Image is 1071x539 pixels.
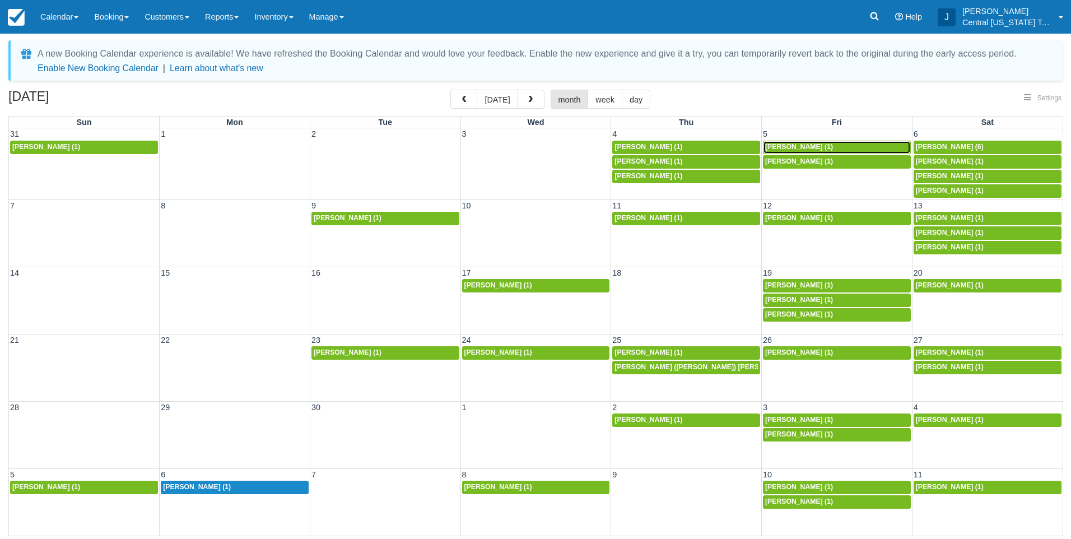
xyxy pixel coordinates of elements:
span: Tue [379,118,393,127]
button: week [588,90,622,109]
span: [PERSON_NAME] (1) [314,214,381,222]
a: [PERSON_NAME] (1) [612,212,760,225]
a: [PERSON_NAME] (1) [763,413,911,427]
span: 1 [160,129,166,138]
span: [PERSON_NAME] (1) [916,214,984,222]
a: [PERSON_NAME] (1) [763,308,911,322]
a: [PERSON_NAME] (1) [311,212,459,225]
span: 22 [160,336,171,345]
img: checkfront-main-nav-mini-logo.png [8,9,25,26]
a: [PERSON_NAME] (1) [763,155,911,169]
span: 3 [461,129,468,138]
span: 18 [611,268,622,277]
span: [PERSON_NAME] (1) [614,172,682,180]
span: 4 [912,403,919,412]
span: 7 [9,201,16,210]
a: [PERSON_NAME] (1) [462,481,610,494]
span: [PERSON_NAME] (1) [464,281,532,289]
span: 19 [762,268,773,277]
span: 12 [762,201,773,210]
a: [PERSON_NAME] (1) [161,481,309,494]
a: [PERSON_NAME] (6) [914,141,1061,154]
span: 8 [461,470,468,479]
span: 2 [611,403,618,412]
span: 29 [160,403,171,412]
a: [PERSON_NAME] (1) [763,481,911,494]
span: [PERSON_NAME] (1) [765,349,833,356]
a: [PERSON_NAME] (1) [763,212,911,225]
a: [PERSON_NAME] (1) [311,346,459,360]
span: 11 [912,470,924,479]
span: 13 [912,201,924,210]
a: [PERSON_NAME] (1) [914,212,1061,225]
span: 23 [310,336,322,345]
span: 11 [611,201,622,210]
span: [PERSON_NAME] (1) [765,281,833,289]
span: 6 [160,470,166,479]
span: [PERSON_NAME] (1) [614,157,682,165]
a: [PERSON_NAME] (1) [763,428,911,442]
a: [PERSON_NAME] (1) [914,346,1061,360]
a: [PERSON_NAME] (1) [763,495,911,509]
span: Help [905,12,922,21]
a: [PERSON_NAME] (1) [914,361,1061,374]
span: 8 [160,201,166,210]
span: 1 [461,403,468,412]
span: 2 [310,129,317,138]
span: [PERSON_NAME] (1) [614,214,682,222]
span: Sat [981,118,994,127]
a: [PERSON_NAME] (1) [612,413,760,427]
span: [PERSON_NAME] (1) [464,483,532,491]
span: Wed [527,118,544,127]
span: [PERSON_NAME] (1) [765,143,833,151]
button: day [622,90,650,109]
span: [PERSON_NAME] (1) [12,483,80,491]
span: [PERSON_NAME] (1) [765,430,833,438]
span: Sun [77,118,92,127]
span: Fri [832,118,842,127]
span: [PERSON_NAME] (1) [163,483,231,491]
a: [PERSON_NAME] (1) [914,170,1061,183]
span: [PERSON_NAME] ([PERSON_NAME]) [PERSON_NAME] (1) [614,363,805,371]
span: [PERSON_NAME] (6) [916,143,984,151]
span: 21 [9,336,20,345]
a: [PERSON_NAME] (1) [914,241,1061,254]
span: 17 [461,268,472,277]
a: [PERSON_NAME] ([PERSON_NAME]) [PERSON_NAME] (1) [612,361,760,374]
a: [PERSON_NAME] (1) [10,141,158,154]
span: 20 [912,268,924,277]
span: | [163,63,165,73]
div: A new Booking Calendar experience is available! We have refreshed the Booking Calendar and would ... [38,47,1017,61]
button: [DATE] [477,90,518,109]
a: [PERSON_NAME] (1) [914,481,1061,494]
span: [PERSON_NAME] (1) [12,143,80,151]
span: [PERSON_NAME] (1) [464,349,532,356]
a: [PERSON_NAME] (1) [763,141,911,154]
span: [PERSON_NAME] (1) [614,416,682,424]
span: [PERSON_NAME] (1) [765,416,833,424]
a: [PERSON_NAME] (1) [914,155,1061,169]
button: Enable New Booking Calendar [38,63,159,74]
span: [PERSON_NAME] (1) [314,349,381,356]
span: 4 [611,129,618,138]
span: [PERSON_NAME] (1) [765,214,833,222]
span: [PERSON_NAME] (1) [916,363,984,371]
a: [PERSON_NAME] (1) [612,155,760,169]
span: [PERSON_NAME] (1) [765,310,833,318]
span: [PERSON_NAME] (1) [916,243,984,251]
span: 5 [9,470,16,479]
span: 26 [762,336,773,345]
a: [PERSON_NAME] (1) [462,346,610,360]
a: [PERSON_NAME] (1) [10,481,158,494]
span: 30 [310,403,322,412]
button: month [551,90,589,109]
span: 9 [611,470,618,479]
span: 24 [461,336,472,345]
span: [PERSON_NAME] (1) [614,143,682,151]
span: [PERSON_NAME] (1) [765,157,833,165]
i: Help [895,13,903,21]
span: 7 [310,470,317,479]
span: 6 [912,129,919,138]
span: [PERSON_NAME] (1) [916,229,984,236]
span: [PERSON_NAME] (1) [916,483,984,491]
